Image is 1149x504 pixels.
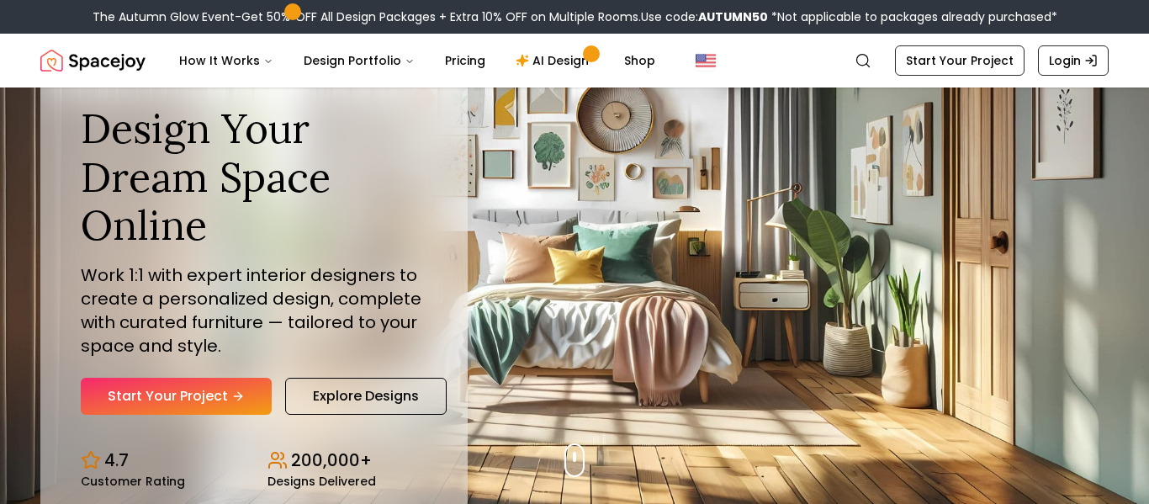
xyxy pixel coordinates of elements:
div: Design stats [81,435,427,487]
a: Start Your Project [895,45,1025,76]
small: Customer Rating [81,475,185,487]
button: How It Works [166,44,287,77]
img: United States [696,50,716,71]
a: Explore Designs [285,378,447,415]
b: AUTUMN50 [698,8,768,25]
img: Spacejoy Logo [40,44,146,77]
nav: Global [40,34,1109,88]
a: AI Design [502,44,607,77]
small: Designs Delivered [267,475,376,487]
a: Start Your Project [81,378,272,415]
a: Spacejoy [40,44,146,77]
div: The Autumn Glow Event-Get 50% OFF All Design Packages + Extra 10% OFF on Multiple Rooms. [93,8,1057,25]
p: Work 1:1 with expert interior designers to create a personalized design, complete with curated fu... [81,263,427,358]
p: 4.7 [104,448,129,472]
a: Login [1038,45,1109,76]
nav: Main [166,44,669,77]
a: Pricing [432,44,499,77]
span: *Not applicable to packages already purchased* [768,8,1057,25]
a: Shop [611,44,669,77]
p: 200,000+ [291,448,372,472]
span: Use code: [641,8,768,25]
button: Design Portfolio [290,44,428,77]
h1: Design Your Dream Space Online [81,104,427,250]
